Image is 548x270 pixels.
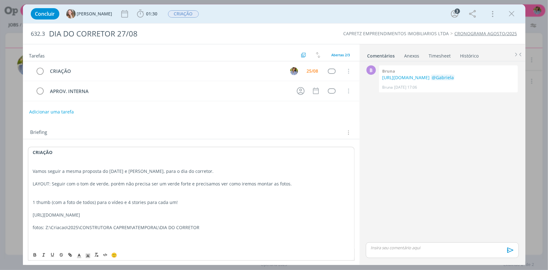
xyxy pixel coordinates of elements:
div: DIA DO CORRETOR 27/08 [46,26,312,41]
span: Briefing [30,129,47,137]
div: Anexos [404,53,420,59]
b: Bruna [382,68,395,74]
button: Concluir [31,8,59,19]
span: 632.3 [31,30,45,37]
span: Cor de Fundo [84,251,92,259]
span: [DATE] 17:06 [394,85,417,90]
a: [URL][DOMAIN_NAME] [382,74,430,80]
button: 01:30 [135,9,159,19]
a: Comentários [367,50,395,59]
img: arrow-down-up.svg [316,52,320,58]
span: @Gabriela [432,74,454,80]
span: Tarefas [29,51,45,59]
button: CRIAÇÃO [168,10,199,18]
a: Histórico [460,50,479,59]
span: Concluir [35,11,55,16]
p: fotos: Z:\Criacao\2025\CONSTRUTORA CAPREM\ATEMPORAL\DIA DO CORRETOR [33,224,350,231]
img: G [66,9,76,19]
p: 1 thumb (com a foto de todos) para o vídeo e 4 stories para cada um! [33,199,350,206]
button: 🙂 [110,251,119,259]
button: A [290,66,299,76]
img: A [290,67,298,75]
span: [PERSON_NAME] [77,12,112,16]
span: Cor do Texto [75,251,84,259]
div: CRIAÇÃO [47,67,285,75]
button: Adicionar uma tarefa [29,106,74,118]
div: APROV. INTERNA [47,87,291,95]
div: B [366,65,376,75]
a: CAPRETZ EMPREENDIMENTOS IMOBILIARIOS LTDA [344,30,449,36]
strong: CRIAÇÃO [33,149,53,155]
div: 3 [455,8,460,14]
span: Abertas 2/3 [332,52,350,57]
p: Vamos seguir a mesma proposta do [DATE] e [PERSON_NAME], para o dia do corretor. [33,168,350,174]
button: G[PERSON_NAME] [66,9,112,19]
p: [URL][DOMAIN_NAME] [33,212,350,218]
span: 🙂 [111,252,117,258]
div: dialog [23,4,525,265]
button: 3 [450,9,460,19]
p: LAYOUT: Seguir com o tom de verde, porém não precisa ser um verde forte e precisamos ver como ire... [33,181,350,187]
a: Timesheet [429,50,451,59]
div: 25/08 [307,69,318,73]
p: Bruna [382,85,393,90]
span: 01:30 [146,11,158,17]
a: CRONOGRAMA AGOSTO/2025 [455,30,517,36]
